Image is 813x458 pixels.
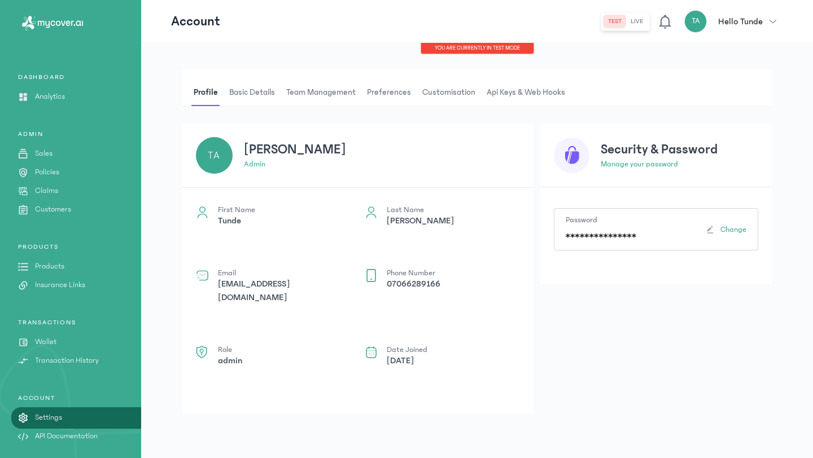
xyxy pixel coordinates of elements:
[720,224,746,235] span: Change
[35,430,98,442] p: API Documentation
[604,15,626,28] button: test
[387,206,454,214] p: Last Name
[387,354,427,367] p: [DATE]
[387,214,454,227] p: [PERSON_NAME]
[420,79,484,106] button: Customisation
[35,261,64,272] p: Products
[35,166,59,178] p: Policies
[284,79,365,106] button: Team Management
[684,10,783,33] button: TAHello Tunde
[484,79,574,106] button: Api Keys & Web hooks
[218,206,255,214] p: First Name
[191,79,227,106] button: Profile
[387,277,440,290] p: 07066289166
[171,12,220,30] p: Account
[566,215,597,224] label: Password
[35,336,56,348] p: Wallet
[35,412,62,424] p: Settings
[601,140,758,158] h3: Security & Password
[227,79,277,106] span: Basic details
[706,224,746,235] button: Change
[227,79,284,106] button: Basic details
[718,15,763,28] p: Hello Tunde
[35,91,65,103] p: Analytics
[35,279,85,291] p: Insurance Links
[244,140,520,158] h3: [PERSON_NAME]
[35,148,53,160] p: Sales
[218,269,351,277] p: Email
[387,269,440,277] p: Phone Number
[484,79,567,106] span: Api Keys & Web hooks
[218,277,351,304] p: [EMAIL_ADDRESS][DOMAIN_NAME]
[218,354,242,367] p: admin
[365,79,420,106] button: Preferences
[191,79,220,106] span: Profile
[601,158,758,170] p: Manage your password
[626,15,648,28] button: live
[218,346,242,354] p: Role
[35,355,99,367] p: Transaction History
[365,79,413,106] span: Preferences
[35,185,58,197] p: Claims
[684,10,707,33] div: TA
[218,214,255,227] p: Tunde
[284,79,358,106] span: Team Management
[35,204,71,215] p: Customers
[244,158,520,170] p: admin
[421,43,534,54] div: You are currently in TEST MODE
[196,137,233,174] div: TA
[420,79,478,106] span: Customisation
[387,346,427,354] p: Date Joined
